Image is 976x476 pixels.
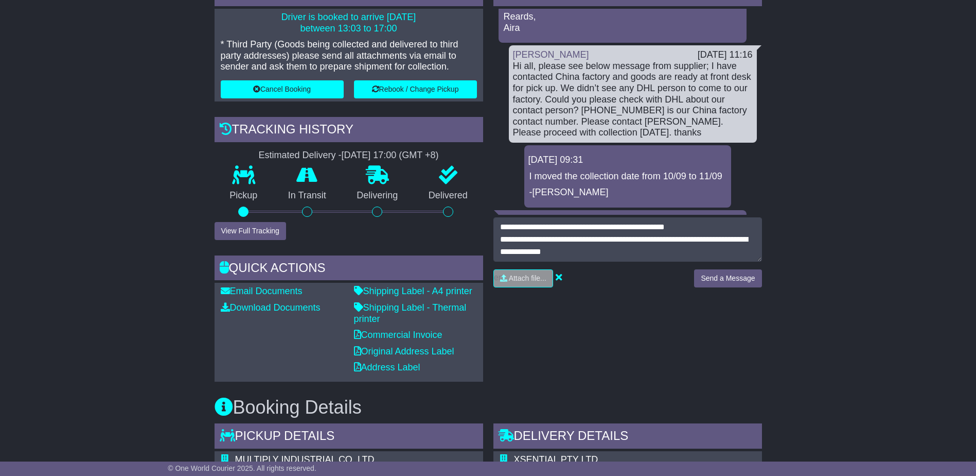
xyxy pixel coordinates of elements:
span: © One World Courier 2025. All rights reserved. [168,464,316,472]
p: Delivering [342,190,414,201]
a: Shipping Label - Thermal printer [354,302,467,324]
a: [PERSON_NAME] [513,49,589,60]
div: [DATE] 11:16 [698,49,753,61]
p: -[PERSON_NAME] [529,187,726,198]
a: Original Address Label [354,346,454,356]
a: Email Documents [221,286,303,296]
button: Send a Message [694,269,761,287]
p: In Transit [273,190,342,201]
a: In Transit and Delivery Team [503,214,620,225]
div: [DATE] 09:31 [528,155,727,166]
div: Pickup Details [215,423,483,451]
a: Commercial Invoice [354,330,442,340]
a: Download Documents [221,302,321,313]
div: Quick Actions [215,256,483,283]
p: * Third Party (Goods being collected and delivered to third party addresses) please send all atta... [221,39,477,73]
span: MULTIPLY INDUSTRIAL CO. LTD [235,454,375,465]
div: Delivery Details [493,423,762,451]
div: Tracking history [215,117,483,145]
p: Delivered [413,190,483,201]
p: Pickup [215,190,273,201]
div: [DATE] 09:30 [687,214,742,226]
h3: Booking Details [215,397,762,418]
button: View Full Tracking [215,222,286,240]
div: [DATE] 17:00 (GMT +8) [342,150,439,161]
div: Estimated Delivery - [215,150,483,161]
div: Hi all, please see below message from supplier; I have contacted China factory and goods are read... [513,61,753,139]
button: Cancel Booking [221,80,344,98]
p: I moved the collection date from 10/09 to 11/09 [529,171,726,182]
a: Address Label [354,362,420,372]
a: Shipping Label - A4 printer [354,286,472,296]
span: XSENTIAL PTY LTD [514,454,598,465]
button: Rebook / Change Pickup [354,80,477,98]
p: Driver is booked to arrive [DATE] between 13:03 to 17:00 [221,12,477,34]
